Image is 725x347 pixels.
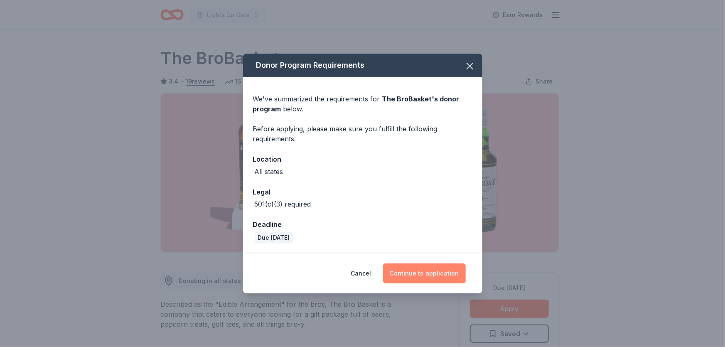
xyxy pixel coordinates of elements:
[253,219,472,230] div: Deadline
[253,154,472,165] div: Location
[383,263,466,283] button: Continue to application
[255,199,311,209] div: 501(c)(3) required
[253,124,472,144] div: Before applying, please make sure you fulfill the following requirements:
[253,94,472,114] div: We've summarized the requirements for below.
[255,232,293,244] div: Due [DATE]
[351,263,371,283] button: Cancel
[243,54,482,77] div: Donor Program Requirements
[255,167,283,177] div: All states
[253,187,472,197] div: Legal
